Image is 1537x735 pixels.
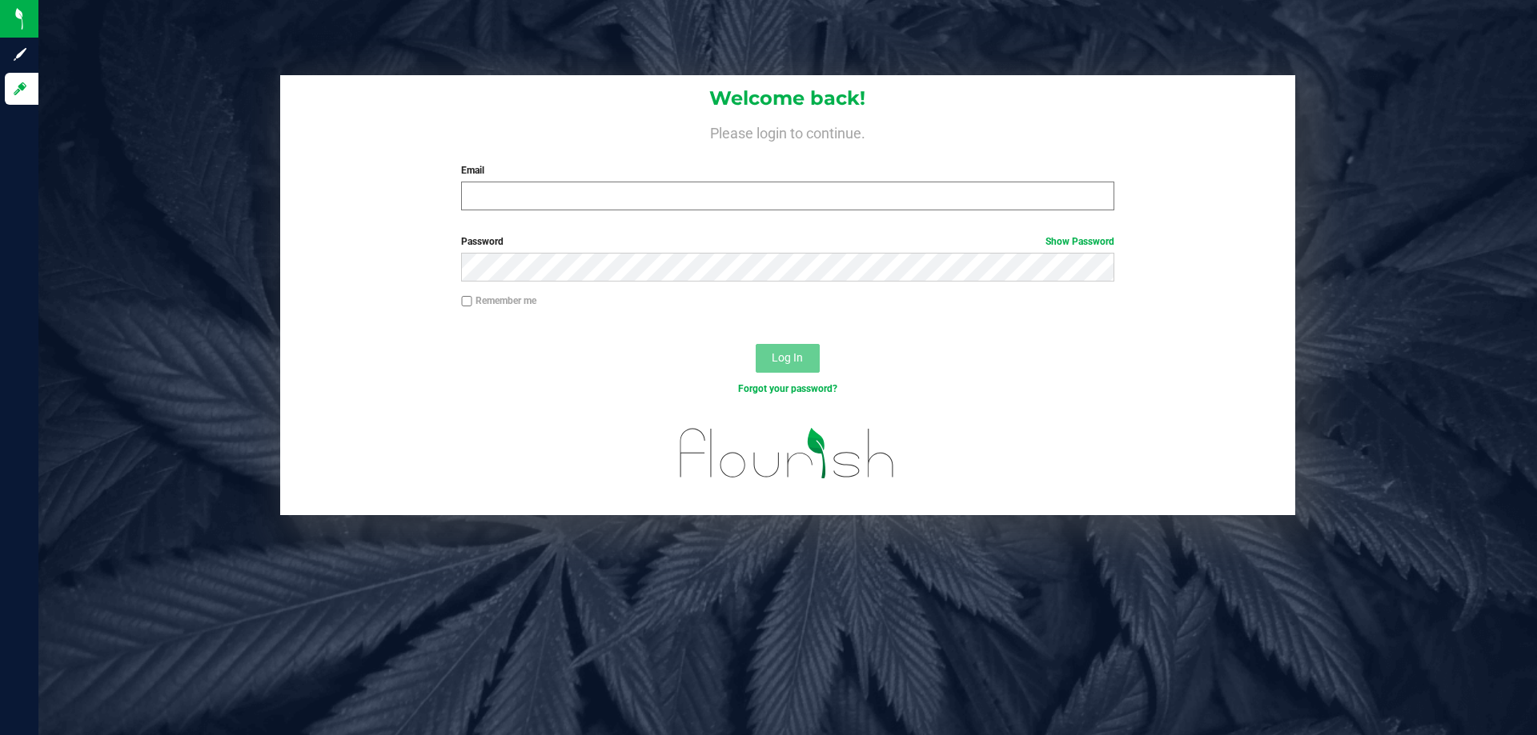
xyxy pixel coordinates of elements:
[738,383,837,394] a: Forgot your password?
[461,236,504,247] span: Password
[756,344,820,373] button: Log In
[461,296,472,307] input: Remember me
[461,294,536,308] label: Remember me
[280,122,1295,141] h4: Please login to continue.
[461,163,1114,178] label: Email
[12,46,28,62] inline-svg: Sign up
[1045,236,1114,247] a: Show Password
[280,88,1295,109] h1: Welcome back!
[772,351,803,364] span: Log In
[12,81,28,97] inline-svg: Log in
[660,413,914,494] img: flourish_logo.svg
